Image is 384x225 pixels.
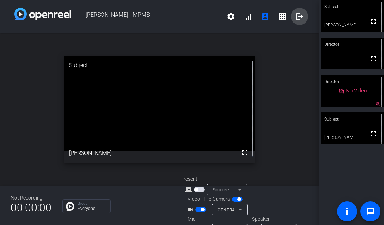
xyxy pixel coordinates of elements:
[218,207,284,212] span: GENERAL Webcam (1224:2a25)
[78,206,107,211] p: Everyone
[204,195,230,203] span: Flip Camera
[14,8,71,20] img: white-gradient.svg
[239,8,257,25] button: signal_cellular_alt
[343,207,351,216] mat-icon: accessibility
[66,202,74,211] img: Chat Icon
[78,202,107,205] p: Group
[369,17,378,26] mat-icon: fullscreen
[180,215,252,223] div: Mic
[278,12,287,21] mat-icon: grid_on
[295,12,304,21] mat-icon: logout
[261,12,269,21] mat-icon: account_box
[71,8,222,25] span: [PERSON_NAME] - MPMS
[187,205,195,214] mat-icon: videocam_outline
[240,148,249,157] mat-icon: fullscreen
[366,207,375,216] mat-icon: message
[188,195,200,203] span: Video
[252,215,295,223] div: Speaker
[213,187,229,192] span: Source
[64,56,255,75] div: Subject
[227,12,235,21] mat-icon: settings
[369,130,378,138] mat-icon: fullscreen
[185,185,194,194] mat-icon: screen_share_outline
[11,194,52,202] div: Not Recording
[321,75,384,89] div: Director
[180,175,252,183] div: Present
[346,87,367,94] span: No Video
[321,112,384,126] div: Subject
[369,55,378,63] mat-icon: fullscreen
[11,199,52,216] span: 00:00:00
[321,37,384,51] div: Director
